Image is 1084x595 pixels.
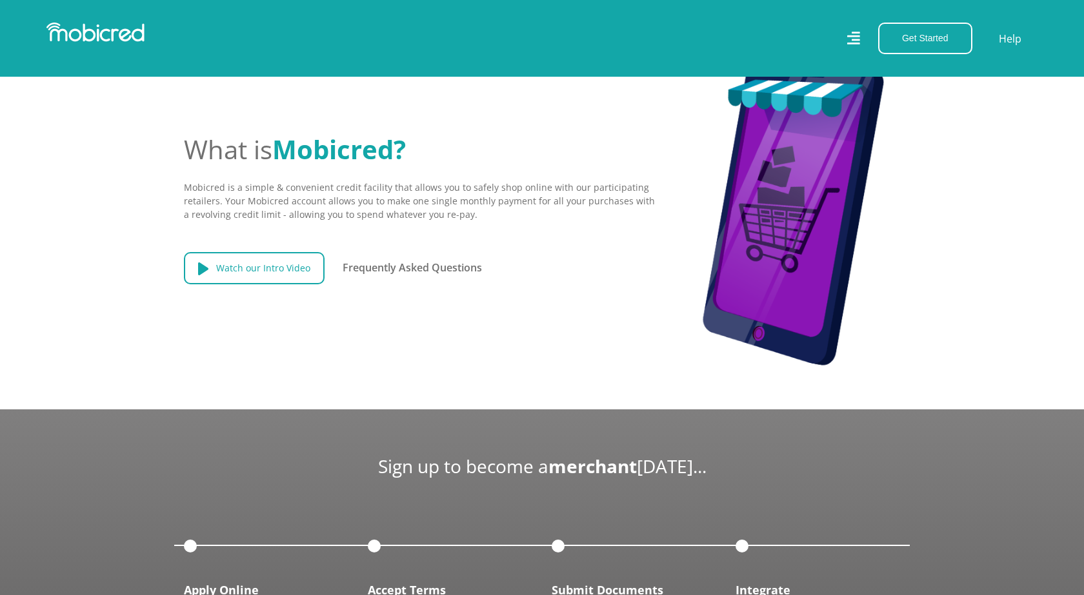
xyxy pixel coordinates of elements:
h3: Sign up to become a [DATE]... [184,456,900,478]
h2: What is [184,134,655,165]
img: Mobicred [46,23,145,42]
span: Mobicred? [272,132,406,167]
a: Frequently Asked Questions [343,260,482,275]
a: Watch our Intro Video [184,252,325,284]
span: merchant [548,454,637,478]
button: Get Started [878,23,972,54]
p: Mobicred is a simple & convenient credit facility that allows you to safely shop online with our ... [184,180,655,221]
a: Help [998,30,1022,47]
